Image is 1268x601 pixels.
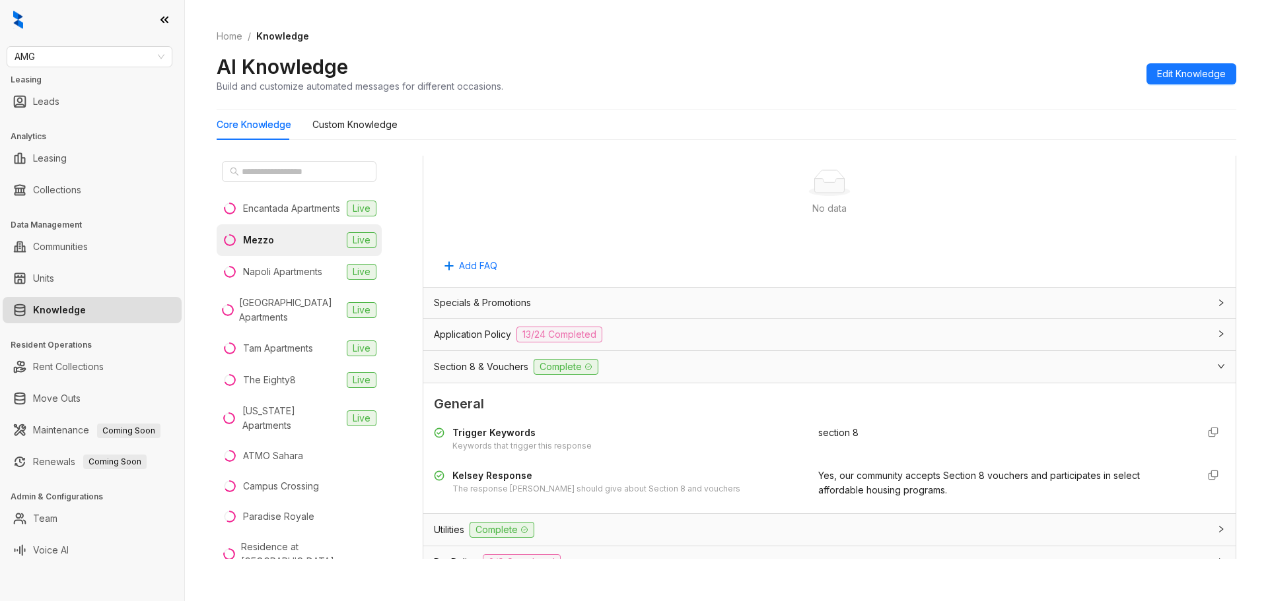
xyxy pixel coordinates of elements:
[818,470,1140,495] span: Yes, our community accepts Section 8 vouchers and participates in select affordable housing progr...
[3,234,182,260] li: Communities
[33,537,69,563] a: Voice AI
[33,385,81,412] a: Move Outs
[13,11,23,29] img: logo
[243,265,322,279] div: Napoli Apartments
[452,468,740,483] div: Kelsey Response
[11,491,184,503] h3: Admin & Configurations
[3,265,182,292] li: Units
[1217,330,1225,338] span: collapsed
[534,359,598,375] span: Complete
[423,514,1236,546] div: UtilitiesComplete
[452,440,592,453] div: Keywords that trigger this response
[243,233,274,247] div: Mezzo
[434,255,508,276] button: Add FAQ
[483,554,561,570] span: 8/9 Completed
[217,79,503,93] div: Build and customize automated messages for different occasions.
[423,351,1236,383] div: Section 8 & VouchersComplete
[3,88,182,115] li: Leads
[434,394,1225,414] span: General
[818,427,859,438] span: section 8
[33,354,104,380] a: Rent Collections
[243,509,314,524] div: Paradise Royale
[83,455,147,469] span: Coming Soon
[11,131,184,142] h3: Analytics
[3,505,182,532] li: Team
[217,54,348,79] h2: AI Knowledge
[347,410,376,426] span: Live
[243,373,296,387] div: The Eighty8
[243,341,313,356] div: Tam Apartments
[3,537,182,563] li: Voice AI
[33,88,59,115] a: Leads
[33,177,81,203] a: Collections
[434,555,477,569] span: Pet Policy
[3,385,182,412] li: Move Outs
[347,201,376,216] span: Live
[1217,557,1225,565] span: collapsed
[423,319,1236,350] div: Application Policy13/24 Completed
[347,264,376,280] span: Live
[450,201,1209,216] div: No data
[33,297,86,323] a: Knowledge
[434,522,464,537] span: Utilities
[97,424,160,438] span: Coming Soon
[33,234,88,260] a: Communities
[243,201,340,216] div: Encantada Apartments
[3,354,182,380] li: Rent Collections
[3,145,182,172] li: Leasing
[423,546,1236,578] div: Pet Policy8/9 Completed
[217,117,291,132] div: Core Knowledge
[434,327,511,342] span: Application Policy
[1217,362,1225,370] span: expanded
[33,145,67,172] a: Leasing
[470,522,534,538] span: Complete
[239,296,341,325] div: [GEOGRAPHIC_DATA] Apartments
[1217,299,1225,307] span: collapsed
[516,327,602,342] span: 13/24 Completed
[452,426,592,440] div: Trigger Keywords
[434,296,531,310] span: Specials & Promotions
[347,340,376,356] span: Live
[423,288,1236,318] div: Specials & Promotions
[3,297,182,323] li: Knowledge
[1217,525,1225,533] span: collapsed
[312,117,398,132] div: Custom Knowledge
[33,265,54,292] a: Units
[243,479,319,493] div: Campus Crossing
[1157,67,1226,81] span: Edit Knowledge
[11,219,184,231] h3: Data Management
[11,339,184,351] h3: Resident Operations
[347,232,376,248] span: Live
[33,505,57,532] a: Team
[248,29,251,44] li: /
[347,372,376,388] span: Live
[3,449,182,475] li: Renewals
[256,30,309,42] span: Knowledge
[3,417,182,443] li: Maintenance
[214,29,245,44] a: Home
[434,360,528,374] span: Section 8 & Vouchers
[1146,63,1236,84] button: Edit Knowledge
[15,47,164,67] span: AMG
[452,483,740,495] div: The response [PERSON_NAME] should give about Section 8 and vouchers
[242,404,341,433] div: [US_STATE] Apartments
[11,74,184,86] h3: Leasing
[3,177,182,203] li: Collections
[459,259,497,273] span: Add FAQ
[241,540,376,569] div: Residence at [GEOGRAPHIC_DATA]
[33,449,147,475] a: RenewalsComing Soon
[230,167,239,176] span: search
[243,449,303,463] div: ATMO Sahara
[347,302,376,318] span: Live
